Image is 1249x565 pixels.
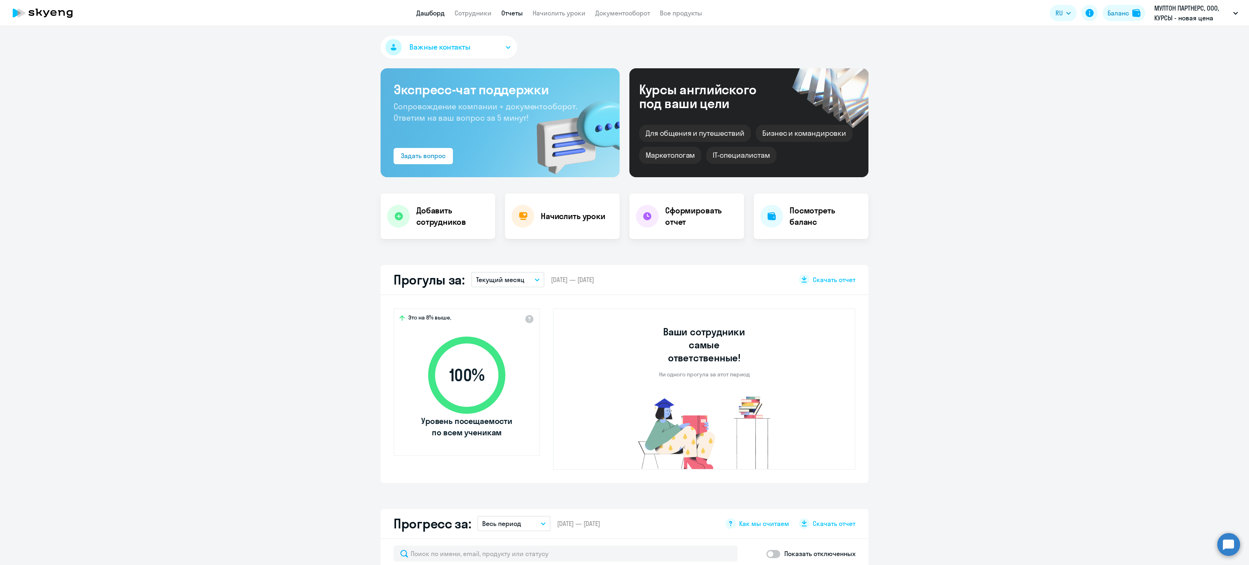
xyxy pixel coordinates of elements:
[408,314,451,324] span: Это на 8% выше,
[482,519,521,528] p: Весь период
[1103,5,1145,21] button: Балансbalance
[541,211,605,222] h4: Начислить уроки
[1108,8,1129,18] div: Баланс
[639,125,751,142] div: Для общения и путешествий
[409,42,470,52] span: Важные контакты
[477,516,551,531] button: Весь период
[416,205,489,228] h4: Добавить сотрудников
[401,151,446,161] div: Задать вопрос
[1150,3,1242,23] button: МУЛТОН ПАРТНЕРС, ООО, КУРСЫ - новая цена
[533,9,585,17] a: Начислить уроки
[595,9,650,17] a: Документооборот
[756,125,853,142] div: Бизнес и командировки
[652,325,757,364] h3: Ваши сотрудники самые ответственные!
[639,147,701,164] div: Маркетологам
[1050,5,1077,21] button: RU
[639,83,778,110] div: Курсы английского под ваши цели
[394,272,465,288] h2: Прогулы за:
[706,147,776,164] div: IT-специалистам
[455,9,492,17] a: Сотрудники
[420,365,514,385] span: 100 %
[551,275,594,284] span: [DATE] — [DATE]
[813,519,855,528] span: Скачать отчет
[660,9,702,17] a: Все продукты
[623,394,786,469] img: no-truants
[525,86,620,177] img: bg-img
[394,81,607,98] h3: Экспресс-чат поддержки
[416,9,445,17] a: Дашборд
[1154,3,1230,23] p: МУЛТОН ПАРТНЕРС, ООО, КУРСЫ - новая цена
[420,415,514,438] span: Уровень посещаемости по всем ученикам
[471,272,544,287] button: Текущий месяц
[394,545,738,562] input: Поиск по имени, email, продукту или статусу
[665,205,738,228] h4: Сформировать отчет
[381,36,517,59] button: Важные контакты
[784,549,855,558] p: Показать отключенных
[501,9,523,17] a: Отчеты
[394,148,453,164] button: Задать вопрос
[1132,9,1140,17] img: balance
[1055,8,1063,18] span: RU
[659,371,750,378] p: Ни одного прогула за этот период
[790,205,862,228] h4: Посмотреть баланс
[557,519,600,528] span: [DATE] — [DATE]
[476,275,524,285] p: Текущий месяц
[813,275,855,284] span: Скачать отчет
[394,515,471,532] h2: Прогресс за:
[394,101,577,123] span: Сопровождение компании + документооборот. Ответим на ваш вопрос за 5 минут!
[739,519,789,528] span: Как мы считаем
